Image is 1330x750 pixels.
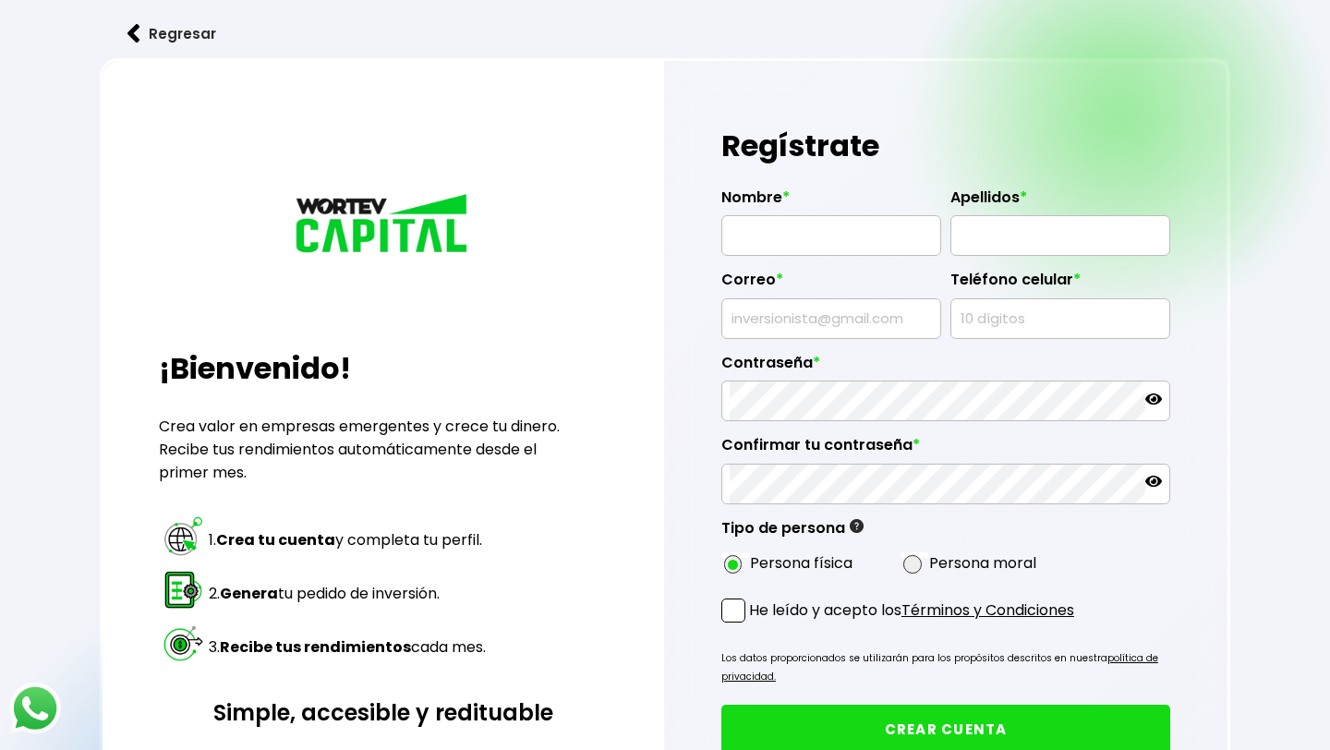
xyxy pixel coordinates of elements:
[100,9,244,58] button: Regresar
[220,636,411,658] strong: Recibe tus rendimientos
[730,299,933,338] input: inversionista@gmail.com
[850,519,864,533] img: gfR76cHglkPwleuBLjWdxeZVvX9Wp6JBDmjRYY8JYDQn16A2ICN00zLTgIroGa6qie5tIuWH7V3AapTKqzv+oMZsGfMUqL5JM...
[750,551,852,575] label: Persona física
[159,415,608,484] p: Crea valor en empresas emergentes y crece tu dinero. Recibe tus rendimientos automáticamente desd...
[721,118,1170,174] h1: Regístrate
[127,24,140,43] img: flecha izquierda
[162,622,205,665] img: paso 3
[959,299,1162,338] input: 10 dígitos
[721,271,941,298] label: Correo
[749,599,1074,622] p: He leído y acepto los
[208,567,487,619] td: 2. tu pedido de inversión.
[216,529,335,550] strong: Crea tu cuenta
[159,696,608,729] h3: Simple, accesible y redituable
[159,346,608,391] h2: ¡Bienvenido!
[721,188,941,216] label: Nombre
[721,519,864,547] label: Tipo de persona
[162,568,205,611] img: paso 2
[901,599,1074,621] a: Términos y Condiciones
[721,649,1170,686] p: Los datos proporcionados se utilizarán para los propósitos descritos en nuestra
[950,271,1170,298] label: Teléfono celular
[929,551,1036,575] label: Persona moral
[291,191,476,260] img: logo_wortev_capital
[208,514,487,565] td: 1. y completa tu perfil.
[100,9,1230,58] a: flecha izquierdaRegresar
[721,354,1170,381] label: Contraseña
[721,436,1170,464] label: Confirmar tu contraseña
[9,683,61,734] img: logos_whatsapp-icon.242b2217.svg
[950,188,1170,216] label: Apellidos
[208,621,487,672] td: 3. cada mes.
[162,514,205,558] img: paso 1
[220,583,278,604] strong: Genera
